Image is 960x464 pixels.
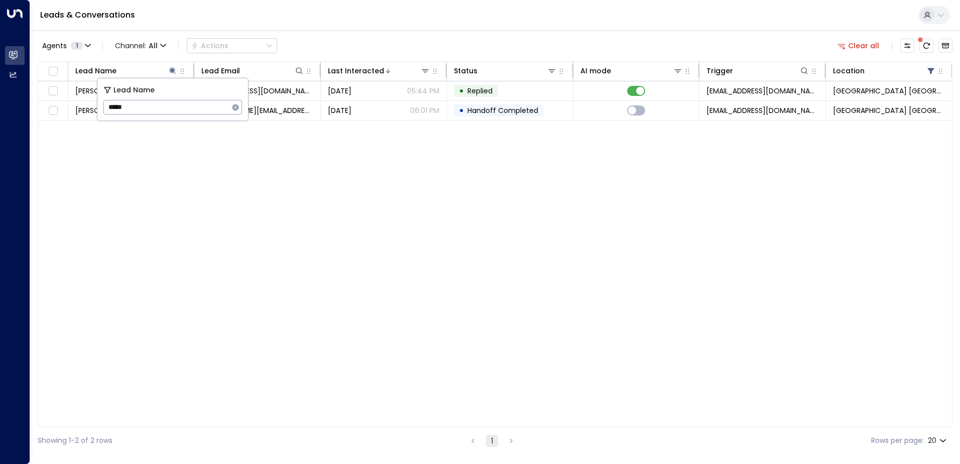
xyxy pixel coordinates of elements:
[38,435,112,446] div: Showing 1-2 of 2 rows
[201,65,304,77] div: Lead Email
[459,102,464,119] div: •
[706,86,818,96] span: leads@space-station.co.uk
[486,435,498,447] button: page 1
[111,39,170,53] button: Channel:All
[328,105,351,115] span: Sep 02, 2025
[38,39,94,53] button: Agents1
[40,9,135,21] a: Leads & Conversations
[75,65,178,77] div: Lead Name
[201,105,313,115] span: tim@drumg.com
[42,42,67,49] span: Agents
[706,105,818,115] span: leads@space-station.co.uk
[328,86,351,96] span: Yesterday
[454,65,477,77] div: Status
[191,41,228,50] div: Actions
[201,86,313,96] span: gtstuff@icloud.com
[900,39,914,53] button: Customize
[580,65,611,77] div: AI mode
[113,84,155,96] span: Lead Name
[75,86,131,96] span: Grant Theobald
[706,65,733,77] div: Trigger
[467,86,493,96] span: Replied
[938,39,952,53] button: Archived Leads
[706,65,809,77] div: Trigger
[47,65,59,78] span: Toggle select all
[871,435,924,446] label: Rows per page:
[111,39,170,53] span: Channel:
[833,65,865,77] div: Location
[187,38,277,53] div: Button group with a nested menu
[47,85,59,97] span: Toggle select row
[71,42,83,50] span: 1
[410,105,439,115] p: 06:01 PM
[454,65,556,77] div: Status
[459,82,464,99] div: •
[580,65,683,77] div: AI mode
[328,65,384,77] div: Last Interacted
[407,86,439,96] p: 05:44 PM
[833,39,884,53] button: Clear all
[201,65,240,77] div: Lead Email
[75,65,116,77] div: Lead Name
[187,38,277,53] button: Actions
[328,65,430,77] div: Last Interacted
[928,433,948,448] div: 20
[833,105,945,115] span: Space Station St Johns Wood
[47,104,59,117] span: Toggle select row
[919,39,933,53] span: There are new threads available. Refresh the grid to view the latest updates.
[833,65,936,77] div: Location
[467,105,538,115] span: Handoff Completed
[149,42,158,50] span: All
[75,105,131,115] span: Tim Grant
[833,86,945,96] span: Space Station St Johns Wood
[466,434,518,447] nav: pagination navigation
